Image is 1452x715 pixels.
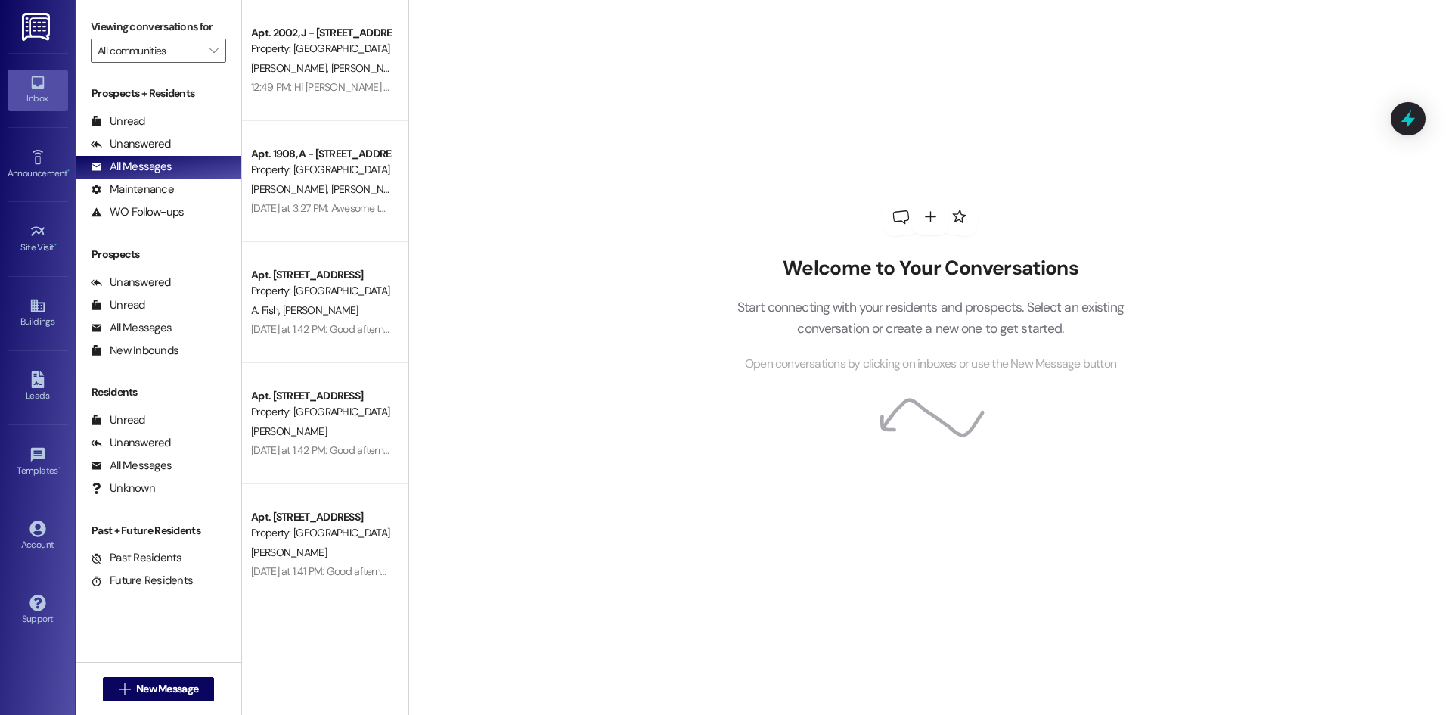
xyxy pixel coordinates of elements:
div: New Inbounds [91,343,178,359]
a: Support [8,590,68,631]
div: Apt. 1908, A - [STREET_ADDRESS] [251,146,391,162]
span: [PERSON_NAME] [283,303,358,317]
input: All communities [98,39,202,63]
div: Apt. 2002, J - [STREET_ADDRESS] [251,25,391,41]
div: Unanswered [91,275,171,291]
a: Site Visit • [8,219,68,260]
div: All Messages [91,320,172,336]
span: [PERSON_NAME] [330,182,406,196]
span: [PERSON_NAME] [251,424,327,438]
div: All Messages [91,159,172,175]
div: Future Residents [91,573,193,589]
div: [DATE] at 3:27 PM: Awesome thank you so much! [251,201,463,215]
div: 12:49 PM: Hi [PERSON_NAME] and Clover! I'm checking in on your latest work order (Laundry Room - ... [251,80,1165,94]
a: Leads [8,367,68,408]
div: Property: [GEOGRAPHIC_DATA] [251,525,391,541]
span: New Message [136,681,198,697]
i:  [119,683,130,695]
span: • [67,166,70,176]
div: Prospects [76,247,241,263]
label: Viewing conversations for [91,15,226,39]
span: • [54,240,57,250]
i:  [209,45,218,57]
img: ResiDesk Logo [22,13,53,41]
div: Apt. [STREET_ADDRESS] [251,509,391,525]
span: Open conversations by clicking on inboxes or use the New Message button [745,355,1116,374]
div: Unanswered [91,136,171,152]
div: Unanswered [91,435,171,451]
h2: Welcome to Your Conversations [714,256,1146,281]
span: [PERSON_NAME] [251,182,331,196]
div: Prospects + Residents [76,85,241,101]
a: Buildings [8,293,68,334]
div: Apt. [STREET_ADDRESS] [251,388,391,404]
div: Property: [GEOGRAPHIC_DATA] [251,41,391,57]
div: Past Residents [91,550,182,566]
div: Maintenance [91,182,174,197]
a: Inbox [8,70,68,110]
div: All Messages [91,458,172,474]
span: [PERSON_NAME] [330,61,406,75]
div: Residents [76,384,241,400]
div: Property: [GEOGRAPHIC_DATA] [251,162,391,178]
span: A. Fish [251,303,283,317]
div: Unknown [91,480,155,496]
div: Unread [91,297,145,313]
div: Past + Future Residents [76,523,241,539]
a: Templates • [8,442,68,483]
span: [PERSON_NAME] [251,546,327,559]
span: [PERSON_NAME] [251,61,331,75]
div: Apt. [STREET_ADDRESS] [251,267,391,283]
div: Unread [91,113,145,129]
button: New Message [103,677,215,701]
a: Account [8,516,68,557]
div: Property: [GEOGRAPHIC_DATA] [251,283,391,299]
div: Property: [GEOGRAPHIC_DATA] [251,404,391,420]
div: Unread [91,412,145,428]
p: Start connecting with your residents and prospects. Select an existing conversation or create a n... [714,297,1146,340]
span: • [58,463,60,474]
div: WO Follow-ups [91,204,184,220]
